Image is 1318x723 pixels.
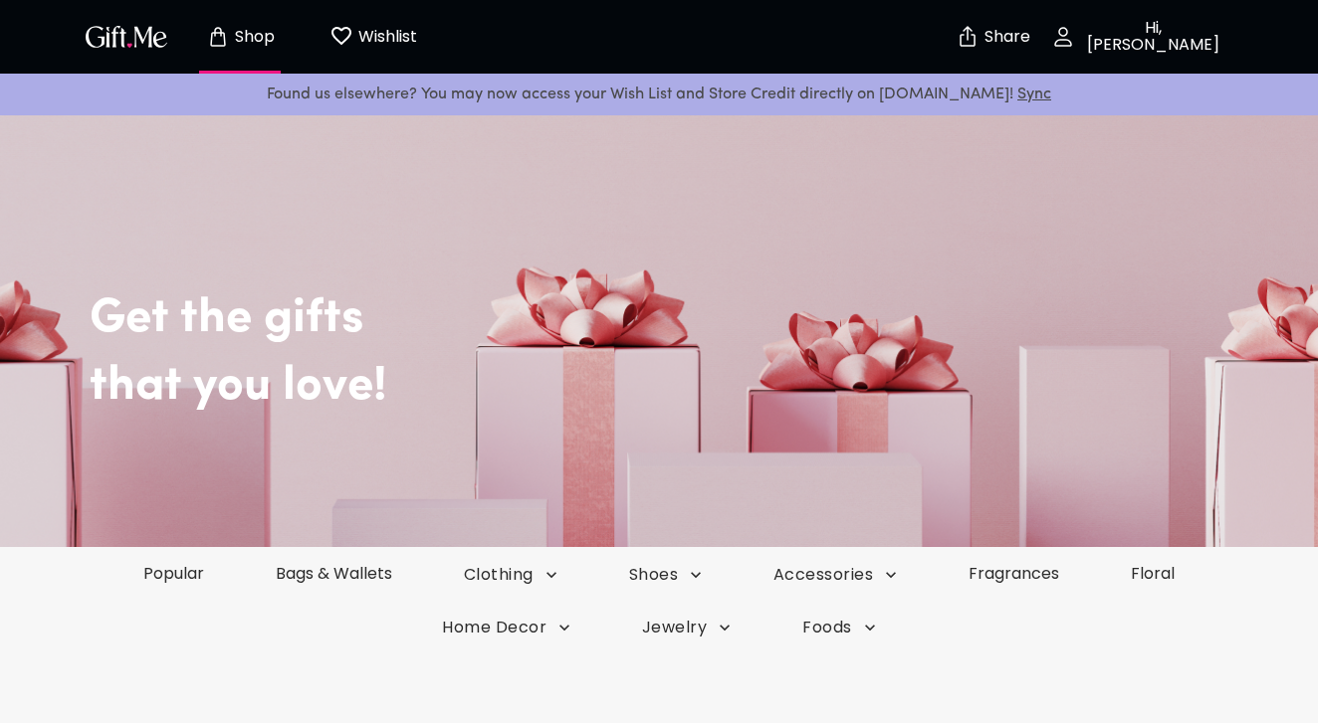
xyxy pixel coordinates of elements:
[406,617,606,638] button: Home Decor
[108,562,240,585] a: Popular
[1095,562,1210,585] a: Floral
[464,564,557,586] span: Clothing
[642,617,731,638] span: Jewelry
[230,29,275,46] p: Shop
[16,82,1302,107] p: Found us elsewhere? You may now access your Wish List and Store Credit directly on [DOMAIN_NAME]!
[82,22,171,51] img: GiftMe Logo
[980,29,1030,46] p: Share
[958,2,1027,72] button: Share
[90,231,1318,348] h2: Get the gifts
[90,358,1318,416] h2: that you love!
[933,562,1095,585] a: Fragrances
[428,564,593,586] button: Clothing
[1075,20,1226,54] p: Hi, [PERSON_NAME]
[1039,5,1238,69] button: Hi, [PERSON_NAME]
[802,617,875,638] span: Foods
[353,24,417,50] p: Wishlist
[606,617,767,638] button: Jewelry
[319,5,428,69] button: Wishlist page
[773,564,897,586] span: Accessories
[240,562,428,585] a: Bags & Wallets
[767,617,911,638] button: Foods
[738,564,933,586] button: Accessories
[629,564,702,586] span: Shoes
[593,564,738,586] button: Shoes
[80,25,173,49] button: GiftMe Logo
[185,5,295,69] button: Store page
[1017,87,1051,102] a: Sync
[956,25,980,49] img: secure
[442,617,570,638] span: Home Decor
